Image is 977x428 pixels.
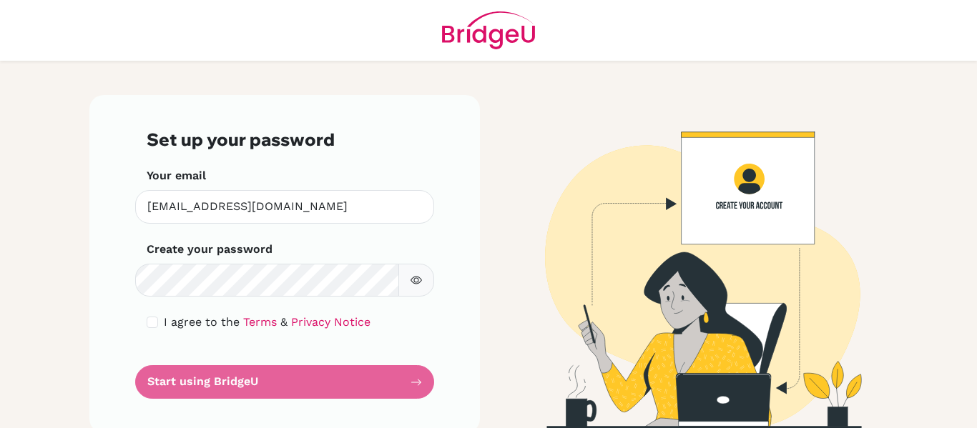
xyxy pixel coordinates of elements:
label: Your email [147,167,206,184]
label: Create your password [147,241,273,258]
span: I agree to the [164,315,240,329]
span: & [280,315,288,329]
input: Insert your email* [135,190,434,224]
a: Terms [243,315,277,329]
h3: Set up your password [147,129,423,150]
a: Privacy Notice [291,315,370,329]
